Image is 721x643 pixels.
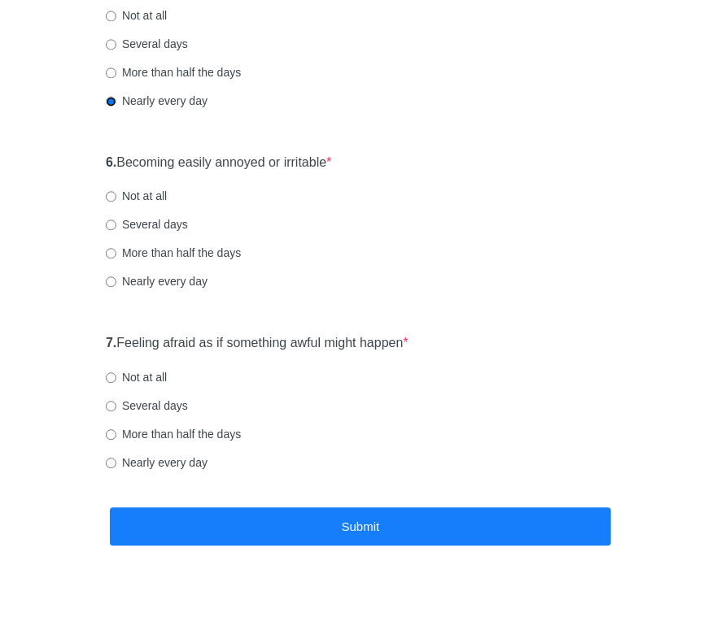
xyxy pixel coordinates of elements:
[106,398,188,414] label: Several days
[106,188,167,204] label: Not at all
[106,454,208,471] label: Nearly every day
[106,372,116,383] input: Not at all
[106,273,208,289] label: Nearly every day
[106,93,208,109] label: Nearly every day
[106,334,409,353] label: Feeling afraid as if something awful might happen
[106,64,241,80] label: More than half the days
[106,369,167,385] label: Not at all
[106,458,116,468] input: Nearly every day
[106,39,116,50] input: Several days
[106,11,116,21] input: Not at all
[106,155,116,169] strong: 6.
[106,248,116,259] input: More than half the days
[106,219,116,230] input: Several days
[106,245,241,261] label: More than half the days
[106,429,116,440] input: More than half the days
[106,36,188,52] label: Several days
[106,426,241,442] label: More than half the days
[106,7,167,24] label: Not at all
[106,67,116,78] input: More than half the days
[106,276,116,287] input: Nearly every day
[106,336,116,350] strong: 7.
[106,154,332,172] label: Becoming easily annoyed or irritable
[106,191,116,202] input: Not at all
[106,96,116,106] input: Nearly every day
[106,401,116,411] input: Several days
[106,216,188,232] label: Several days
[110,507,611,545] button: Submit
